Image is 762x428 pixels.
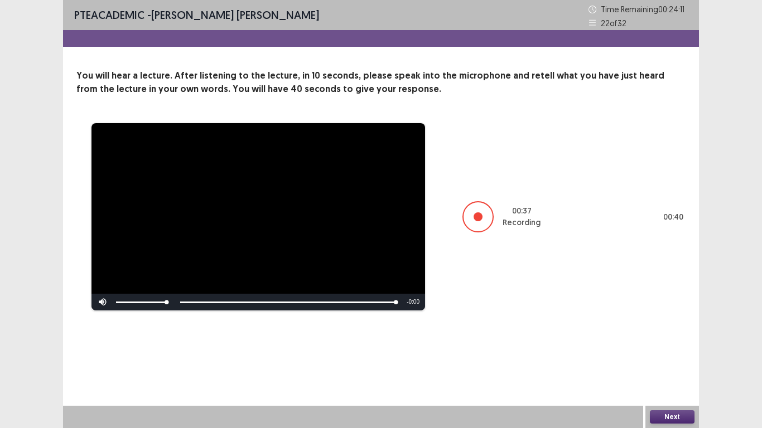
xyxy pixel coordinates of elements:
[601,17,626,29] p: 22 of 32
[663,211,683,223] p: 00 : 40
[407,299,408,305] span: -
[601,3,688,15] p: Time Remaining 00 : 24 : 11
[409,299,419,305] span: 0:00
[76,69,686,96] p: You will hear a lecture. After listening to the lecture, in 10 seconds, please speak into the mic...
[650,410,695,424] button: Next
[116,301,167,303] div: Volume Level
[74,8,144,22] span: PTE academic
[503,217,541,228] p: Recording
[74,7,319,23] p: - [PERSON_NAME] [PERSON_NAME]
[512,205,532,217] p: 00 : 37
[91,294,114,310] button: Mute
[91,123,425,310] div: Video Player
